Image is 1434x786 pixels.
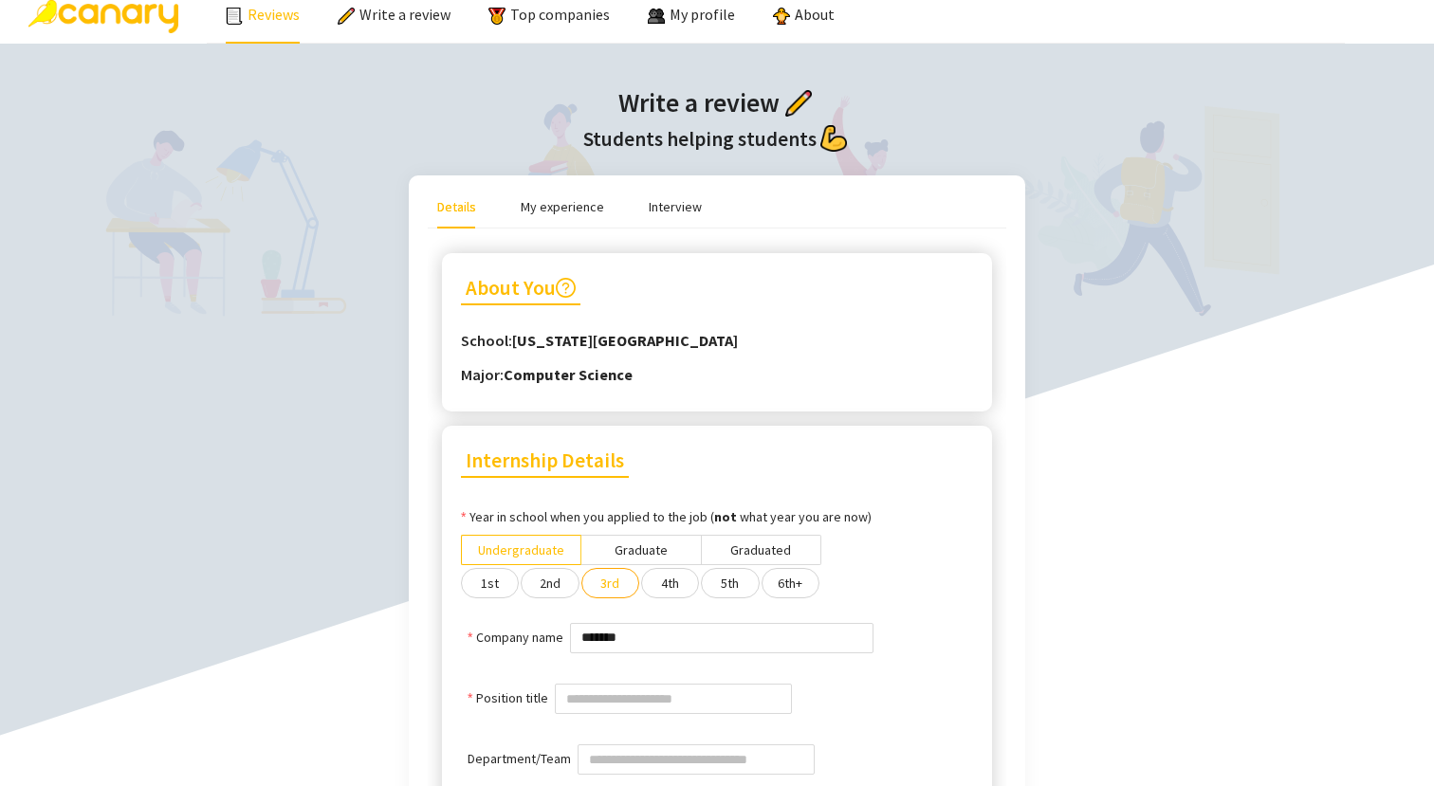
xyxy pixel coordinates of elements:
[578,744,815,775] input: Department/Team
[778,575,802,592] span: 6th+
[555,684,792,714] input: Position title
[521,196,604,217] div: My experience
[581,624,862,652] input: Company name
[615,541,668,558] span: Graduate
[469,506,872,527] span: Year in school when you applied to the job ( what year you are now)
[820,125,847,152] img: strong.png
[468,687,548,708] label: Position title
[461,272,580,305] h2: About You
[773,5,835,24] a: About
[478,541,564,558] span: Undergraduate
[461,329,973,354] h3: School:
[338,5,450,24] a: Write a review
[468,627,563,648] label: Company name
[661,575,679,592] span: 4th
[648,5,735,24] a: My profile
[512,331,738,350] strong: [US_STATE][GEOGRAPHIC_DATA]
[226,5,300,24] a: Reviews
[488,5,610,24] a: Top companies
[461,363,973,388] h3: Major:
[19,123,1415,156] h2: Students helping students
[461,445,629,478] h2: Internship Details
[19,82,1415,123] h1: Write a review
[785,90,812,117] img: pencil.png
[721,575,739,592] span: 5th
[504,365,633,384] strong: Computer Science
[437,196,476,217] div: Details
[481,575,499,592] span: 1st
[730,541,791,558] span: Graduated
[600,575,619,592] span: 3rd
[540,575,561,592] span: 2nd
[714,508,740,525] span: not
[556,278,576,298] span: question-circle
[649,196,702,217] div: Interview
[468,748,571,769] label: Department/Team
